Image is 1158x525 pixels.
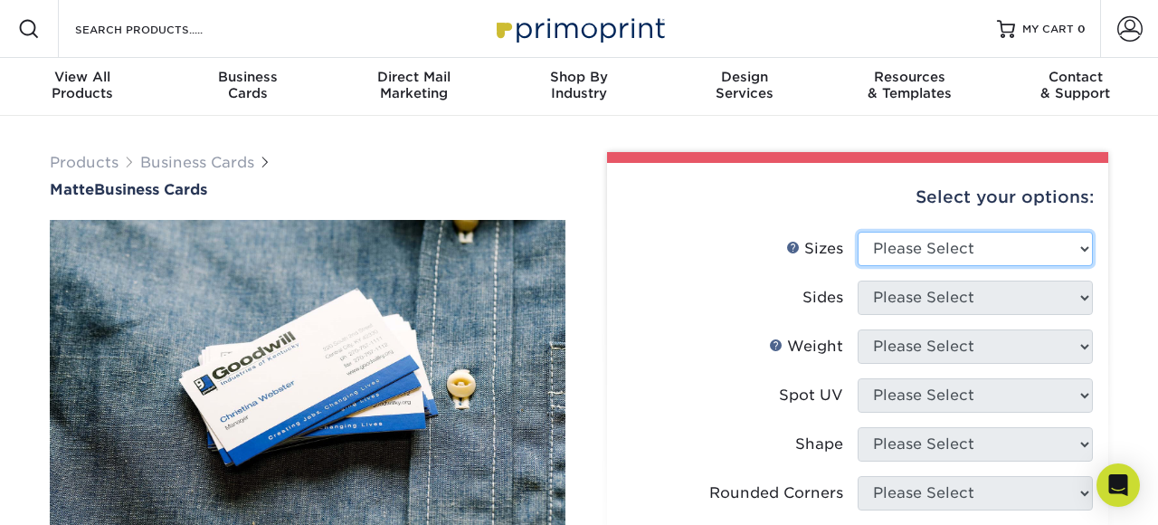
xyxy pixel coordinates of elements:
[497,58,662,116] a: Shop ByIndustry
[1022,22,1074,37] span: MY CART
[497,69,662,85] span: Shop By
[769,336,843,358] div: Weight
[622,163,1094,232] div: Select your options:
[661,69,827,101] div: Services
[992,58,1158,116] a: Contact& Support
[992,69,1158,85] span: Contact
[827,58,992,116] a: Resources& Templates
[50,154,119,171] a: Products
[779,385,843,406] div: Spot UV
[1096,463,1140,507] div: Open Intercom Messenger
[1077,23,1086,35] span: 0
[140,154,254,171] a: Business Cards
[802,287,843,309] div: Sides
[166,58,331,116] a: BusinessCards
[50,181,94,198] span: Matte
[709,482,843,504] div: Rounded Corners
[489,9,669,48] img: Primoprint
[661,58,827,116] a: DesignServices
[331,69,497,85] span: Direct Mail
[795,434,843,455] div: Shape
[661,69,827,85] span: Design
[497,69,662,101] div: Industry
[331,69,497,101] div: Marketing
[827,69,992,101] div: & Templates
[50,181,565,198] h1: Business Cards
[992,69,1158,101] div: & Support
[73,18,250,40] input: SEARCH PRODUCTS.....
[166,69,331,85] span: Business
[786,238,843,260] div: Sizes
[827,69,992,85] span: Resources
[166,69,331,101] div: Cards
[50,181,565,198] a: MatteBusiness Cards
[331,58,497,116] a: Direct MailMarketing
